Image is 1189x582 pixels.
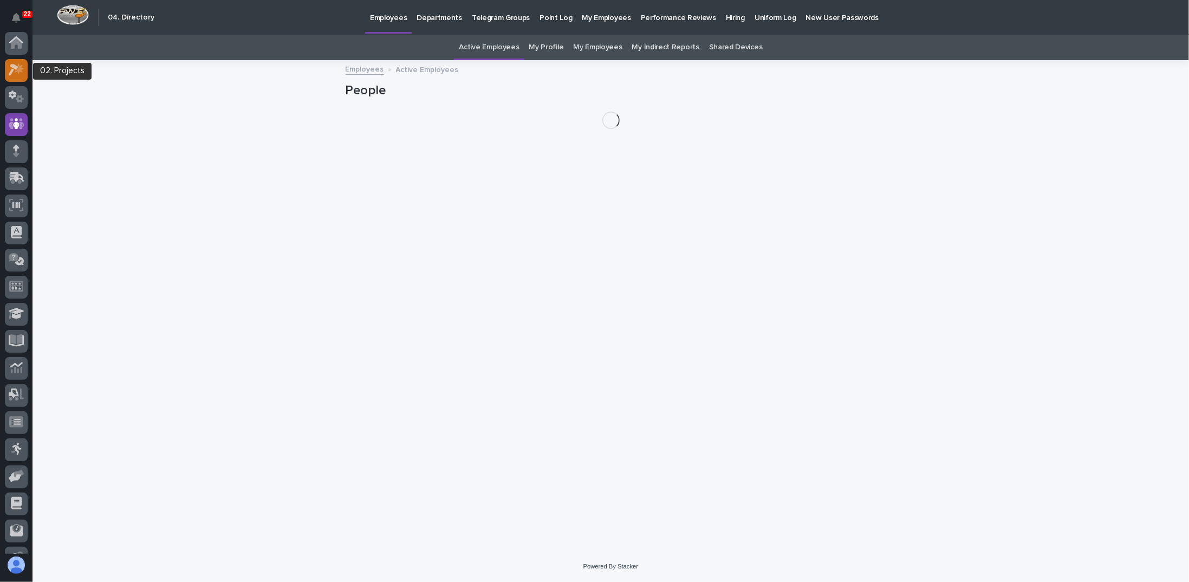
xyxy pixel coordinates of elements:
[346,83,876,99] h1: People
[24,10,31,18] p: 22
[5,7,28,29] button: Notifications
[396,63,459,75] p: Active Employees
[57,5,89,25] img: Workspace Logo
[346,62,384,75] a: Employees
[583,563,638,570] a: Powered By Stacker
[573,35,622,60] a: My Employees
[5,554,28,577] button: users-avatar
[709,35,763,60] a: Shared Devices
[632,35,699,60] a: My Indirect Reports
[529,35,564,60] a: My Profile
[459,35,519,60] a: Active Employees
[108,13,154,22] h2: 04. Directory
[14,13,28,30] div: Notifications22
